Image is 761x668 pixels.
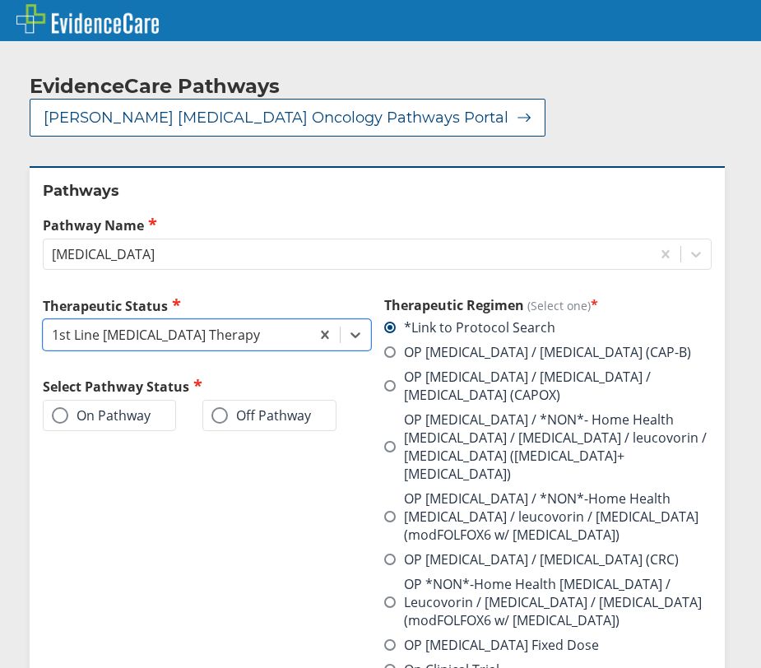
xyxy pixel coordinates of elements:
h2: Pathways [43,181,712,201]
span: [PERSON_NAME] [MEDICAL_DATA] Oncology Pathways Portal [44,108,508,128]
label: *Link to Protocol Search [384,318,555,336]
button: [PERSON_NAME] [MEDICAL_DATA] Oncology Pathways Portal [30,99,545,137]
label: Pathway Name [43,216,712,234]
label: Therapeutic Status [43,296,371,315]
h2: EvidenceCare Pathways [30,74,280,99]
label: OP [MEDICAL_DATA] / *NON*- Home Health [MEDICAL_DATA] / [MEDICAL_DATA] / leucovorin / [MEDICAL_DA... [384,411,712,483]
label: OP [MEDICAL_DATA] / [MEDICAL_DATA] / [MEDICAL_DATA] (CAPOX) [384,368,712,404]
h3: Therapeutic Regimen [384,296,712,314]
label: OP [MEDICAL_DATA] / [MEDICAL_DATA] (CAP-B) [384,343,691,361]
label: Off Pathway [211,407,311,424]
h2: Select Pathway Status [43,377,371,396]
label: OP [MEDICAL_DATA] / *NON*-Home Health [MEDICAL_DATA] / leucovorin / [MEDICAL_DATA] (modFOLFOX6 w/... [384,489,712,544]
img: EvidenceCare [16,4,159,34]
label: OP [MEDICAL_DATA] / [MEDICAL_DATA] (CRC) [384,550,679,568]
span: (Select one) [527,298,591,313]
div: [MEDICAL_DATA] [52,245,155,263]
label: OP *NON*-Home Health [MEDICAL_DATA] / Leucovorin / [MEDICAL_DATA] / [MEDICAL_DATA] (modFOLFOX6 w/... [384,575,712,629]
label: OP [MEDICAL_DATA] Fixed Dose [384,636,599,654]
label: On Pathway [52,407,151,424]
div: 1st Line [MEDICAL_DATA] Therapy [52,326,260,344]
